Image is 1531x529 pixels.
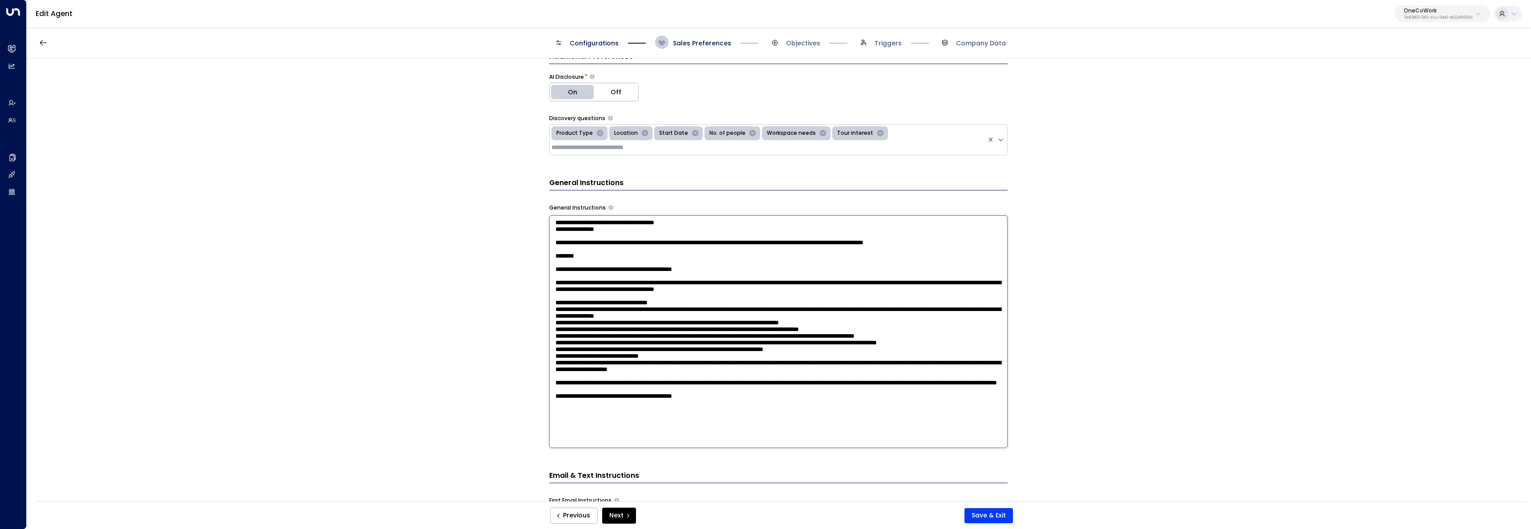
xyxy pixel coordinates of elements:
[786,39,820,48] span: Objectives
[612,128,639,139] div: Location
[875,128,886,139] div: Remove Tour interest
[875,39,902,48] span: Triggers
[550,83,594,101] button: On
[602,508,636,524] button: Next
[673,39,731,48] span: Sales Preferences
[1404,16,1473,20] p: 79d65865-1365-41cc-9dd2-ab2246952f84
[1404,8,1473,13] p: OneCoWork
[554,128,594,139] div: Product Type
[639,128,651,139] div: Remove Location
[956,39,1006,48] span: Company Data
[707,128,747,139] div: No. of people
[549,204,606,212] label: General Instructions
[549,83,639,101] div: Platform
[549,178,1008,190] h3: General Instructions
[656,128,689,139] div: Start Date
[594,128,606,139] div: Remove Product Type
[817,128,829,139] div: Remove Workspace needs
[614,498,619,503] button: Specify instructions for the agent's first email only, such as introductory content, special offe...
[689,128,701,139] div: Remove Start Date
[964,508,1013,523] button: Save & Exit
[549,114,605,122] label: Discovery questions
[608,116,613,121] button: Select the types of questions the agent should use to engage leads in initial emails. These help ...
[570,39,619,48] span: Configurations
[747,128,758,139] div: Remove No. of people
[550,508,598,524] button: Previous
[764,128,817,139] div: Workspace needs
[549,497,612,505] label: First Email Instructions
[608,205,613,210] button: Provide any specific instructions you want the agent to follow when responding to leads. This app...
[36,8,73,19] a: Edit Agent
[549,470,1008,483] h3: Email & Text Instructions
[1395,5,1490,22] button: OneCoWork79d65865-1365-41cc-9dd2-ab2246952f84
[549,73,584,81] label: AI Disclosure
[590,74,595,80] button: Choose whether the agent should proactively disclose its AI nature in communications or only reve...
[594,83,638,101] button: Off
[834,128,875,139] div: Tour interest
